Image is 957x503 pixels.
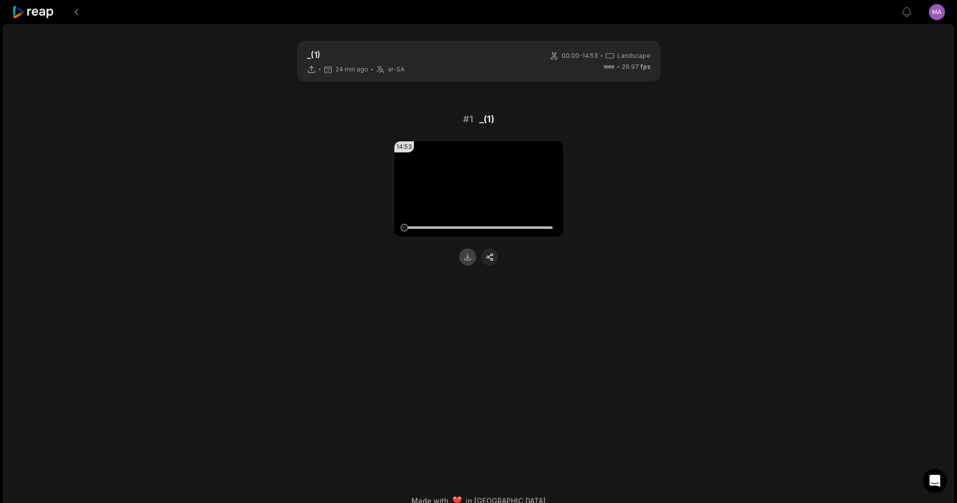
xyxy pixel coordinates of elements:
span: 24 min ago [336,65,368,73]
span: 00:00 - 14:53 [562,51,598,60]
p: _(1) [307,49,404,61]
span: fps [641,63,651,70]
div: Open Intercom Messenger [923,469,947,493]
span: Landscape [617,51,651,60]
span: ar-SA [388,65,404,73]
span: 29.97 [622,62,651,71]
span: _(1) [479,112,494,126]
video: Your browser does not support mp4 format. [394,141,563,236]
span: # 1 [463,112,473,126]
